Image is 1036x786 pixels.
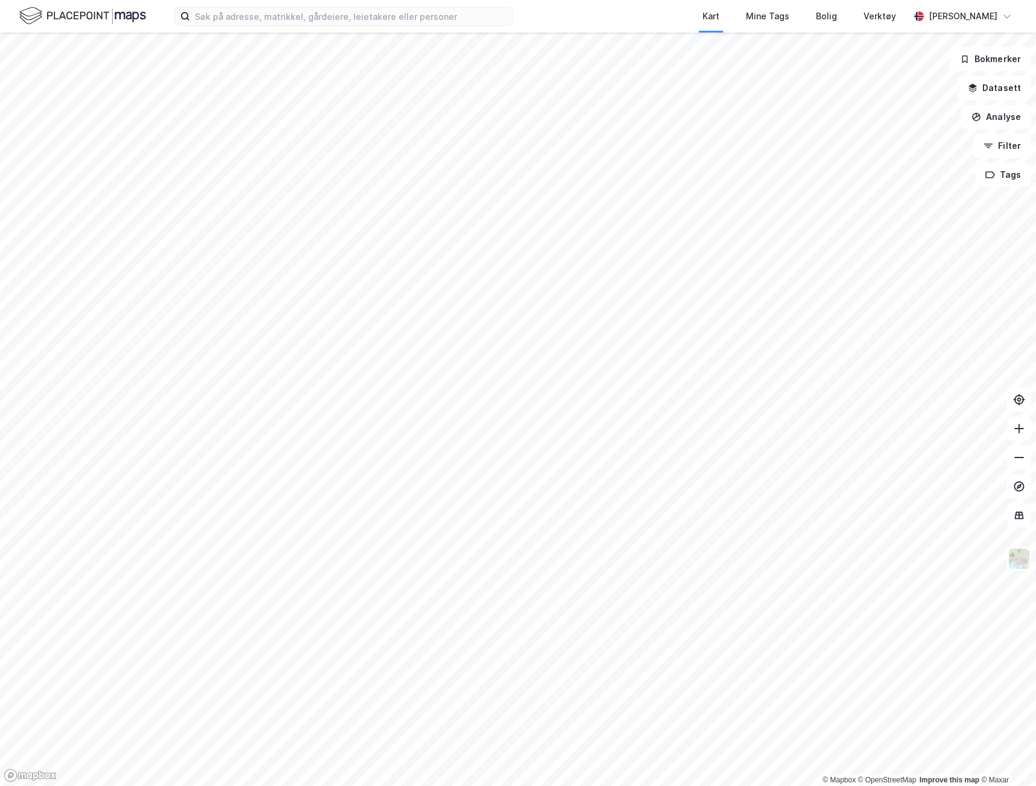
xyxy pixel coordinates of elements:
div: Verktøy [864,9,896,24]
img: Z [1008,547,1031,570]
button: Tags [975,163,1031,187]
div: Mine Tags [746,9,789,24]
button: Datasett [958,76,1031,100]
button: Filter [973,134,1031,158]
a: OpenStreetMap [858,776,917,784]
button: Bokmerker [950,47,1031,71]
button: Analyse [961,105,1031,129]
img: logo.f888ab2527a4732fd821a326f86c7f29.svg [19,5,146,27]
div: [PERSON_NAME] [929,9,997,24]
a: Mapbox homepage [4,769,57,782]
a: Improve this map [920,776,979,784]
input: Søk på adresse, matrikkel, gårdeiere, leietakere eller personer [190,7,512,25]
div: Kart [703,9,719,24]
div: Kontrollprogram for chat [976,728,1036,786]
iframe: Chat Widget [976,728,1036,786]
a: Mapbox [823,776,856,784]
div: Bolig [816,9,837,24]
